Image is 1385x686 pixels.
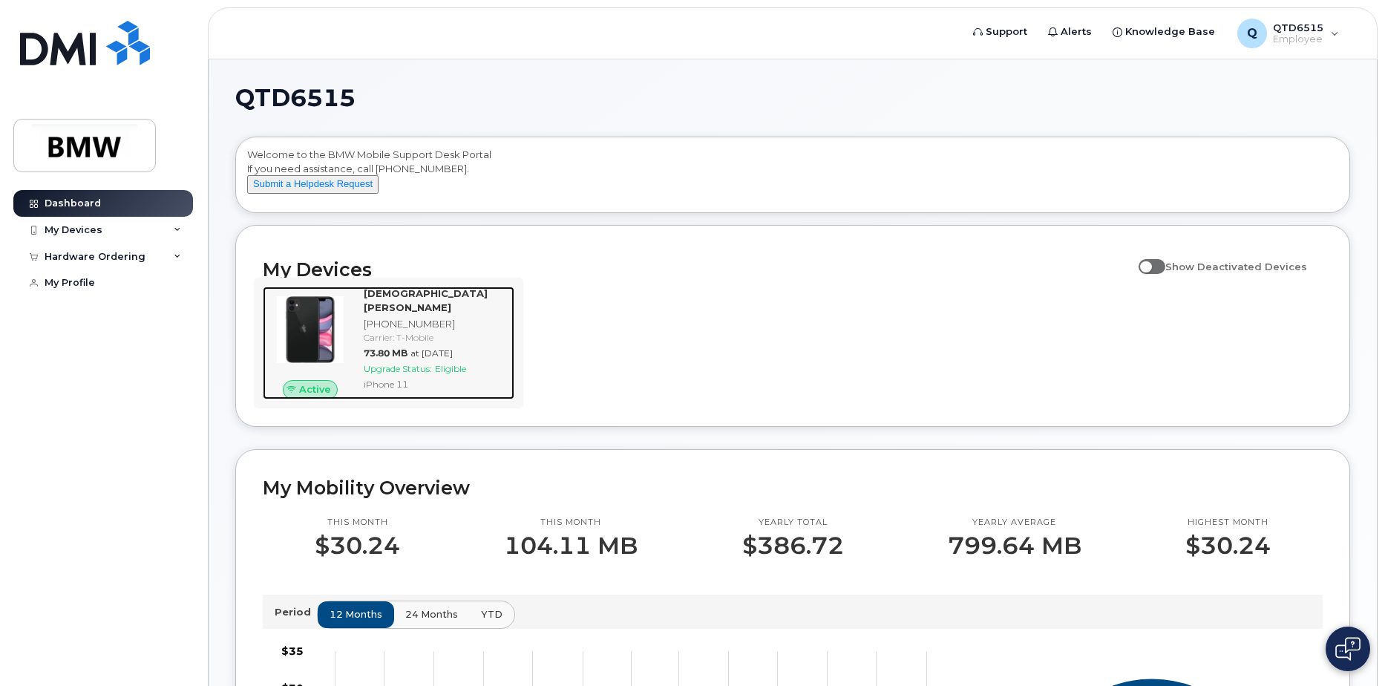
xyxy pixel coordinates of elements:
[435,363,466,374] span: Eligible
[315,517,400,529] p: This month
[1185,517,1271,529] p: Highest month
[1185,532,1271,559] p: $30.24
[364,331,508,344] div: Carrier: T-Mobile
[275,605,317,619] p: Period
[263,287,514,399] a: Active[DEMOGRAPHIC_DATA][PERSON_NAME][PHONE_NUMBER]Carrier: T-Mobile73.80 MBat [DATE]Upgrade Stat...
[364,347,407,359] span: 73.80 MB
[504,517,638,529] p: This month
[1165,261,1307,272] span: Show Deactivated Devices
[742,532,844,559] p: $386.72
[247,177,379,189] a: Submit a Helpdesk Request
[1335,637,1361,661] img: Open chat
[364,317,508,331] div: [PHONE_NUMBER]
[315,532,400,559] p: $30.24
[299,382,331,396] span: Active
[281,644,304,658] tspan: $35
[263,258,1131,281] h2: My Devices
[235,87,356,109] span: QTD6515
[364,287,488,313] strong: [DEMOGRAPHIC_DATA][PERSON_NAME]
[364,363,432,374] span: Upgrade Status:
[405,607,458,621] span: 24 months
[481,607,502,621] span: YTD
[504,532,638,559] p: 104.11 MB
[742,517,844,529] p: Yearly total
[410,347,453,359] span: at [DATE]
[247,175,379,194] button: Submit a Helpdesk Request
[263,477,1323,499] h2: My Mobility Overview
[948,517,1081,529] p: Yearly average
[948,532,1081,559] p: 799.64 MB
[1139,252,1150,264] input: Show Deactivated Devices
[275,294,346,365] img: iPhone_11.jpg
[364,378,508,391] div: iPhone 11
[247,148,1338,207] div: Welcome to the BMW Mobile Support Desk Portal If you need assistance, call [PHONE_NUMBER].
